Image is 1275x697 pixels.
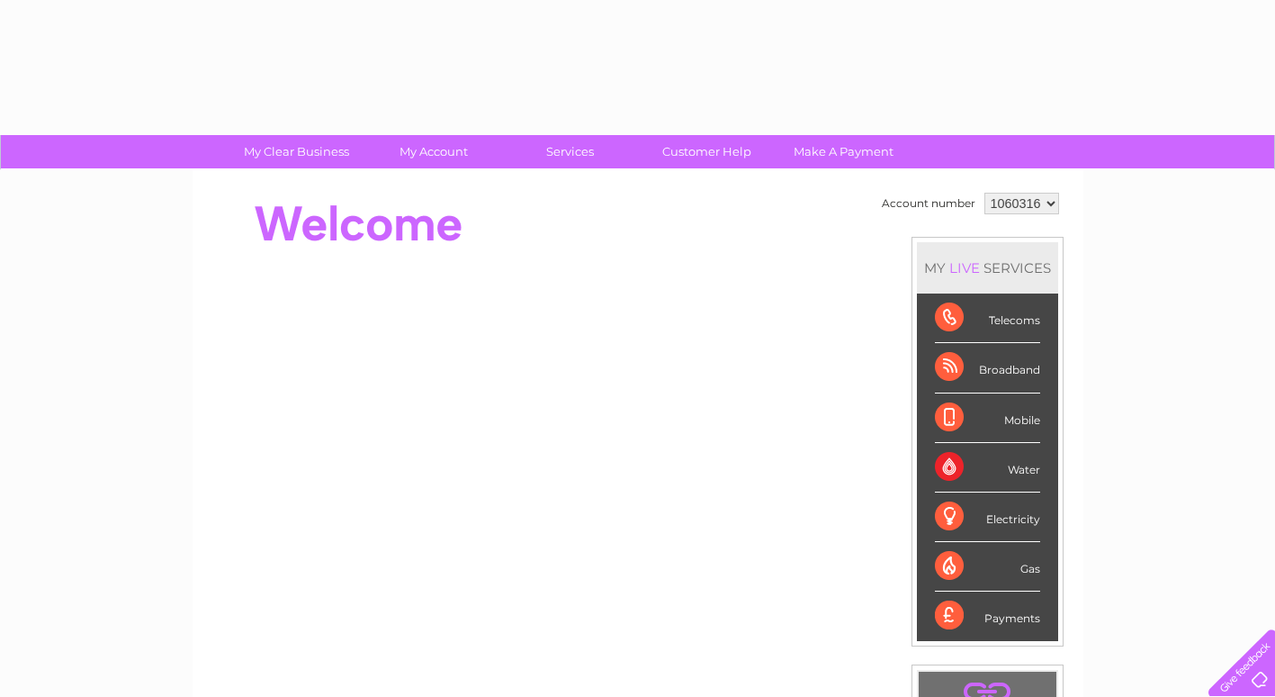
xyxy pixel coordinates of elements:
[222,135,371,168] a: My Clear Business
[359,135,507,168] a: My Account
[935,394,1040,443] div: Mobile
[946,259,983,276] div: LIVE
[633,135,781,168] a: Customer Help
[935,542,1040,592] div: Gas
[935,493,1040,542] div: Electricity
[496,135,644,168] a: Services
[935,343,1040,393] div: Broadband
[935,592,1040,640] div: Payments
[935,294,1040,343] div: Telecoms
[935,443,1040,493] div: Water
[917,242,1058,294] div: MY SERVICES
[769,135,918,168] a: Make A Payment
[877,188,980,219] td: Account number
